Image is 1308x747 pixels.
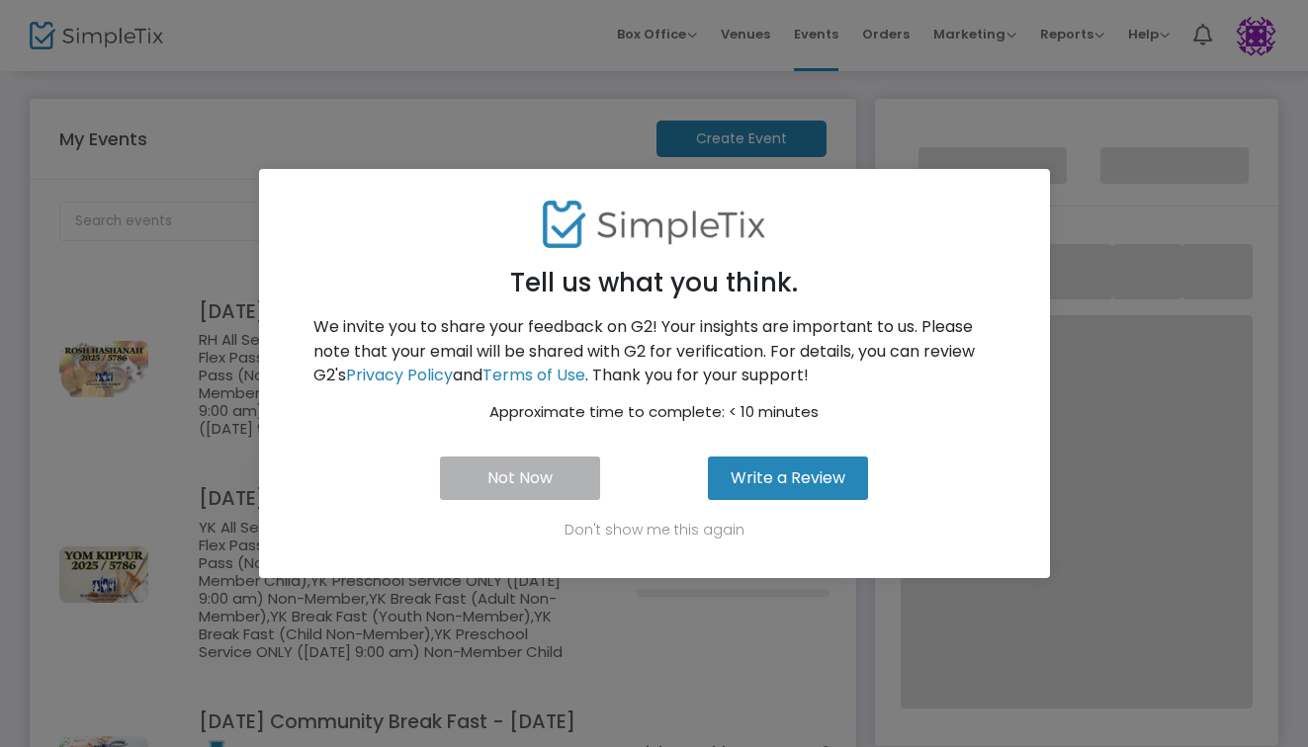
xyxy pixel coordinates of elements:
[313,315,996,388] p: We invite you to share your feedback on G2! Your insights are important to us. Please note that y...
[346,364,453,386] a: Privacy Policy
[284,255,1025,298] h2: Tell us what you think.
[284,520,1025,540] p: Don't show me this again
[440,456,601,500] button: Not Now
[482,364,585,386] a: Terms of Use
[313,401,996,424] p: Approximate time to complete: < 10 minutes
[708,456,869,500] button: Write a Review
[543,194,765,255] img: SimpleTix-logo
